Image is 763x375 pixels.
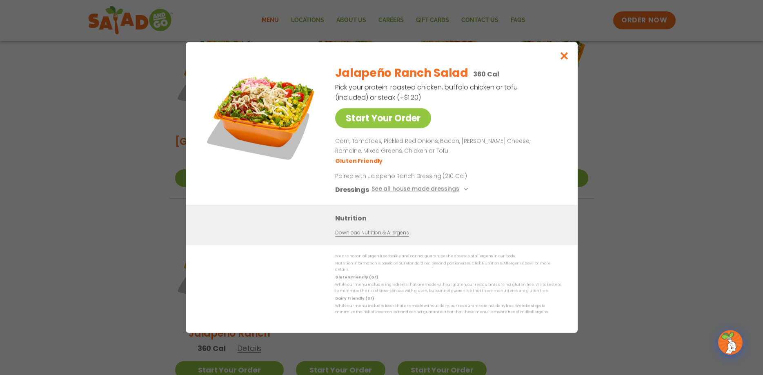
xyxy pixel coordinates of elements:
[335,108,431,128] a: Start Your Order
[335,253,561,259] p: We are not an allergen free facility and cannot guarantee the absence of allergens in our foods.
[335,157,384,165] li: Gluten Friendly
[335,136,558,156] p: Corn, Tomatoes, Pickled Red Onions, Bacon, [PERSON_NAME] Cheese, Romaine, Mixed Greens, Chicken o...
[204,58,318,173] img: Featured product photo for Jalapeño Ranch Salad
[551,42,577,69] button: Close modal
[371,184,470,195] button: See all house made dressings
[335,213,565,223] h3: Nutrition
[335,184,369,195] h3: Dressings
[473,69,499,79] p: 360 Cal
[335,303,561,315] p: While our menu includes foods that are made without dairy, our restaurants are not dairy free. We...
[335,229,409,237] a: Download Nutrition & Allergens
[335,82,519,102] p: Pick your protein: roasted chicken, buffalo chicken or tofu (included) or steak (+$1.20)
[335,275,378,280] strong: Gluten Friendly (GF)
[335,64,468,82] h2: Jalapeño Ranch Salad
[335,296,374,301] strong: Dairy Friendly (DF)
[335,172,486,180] p: Paired with Jalapeño Ranch Dressing (210 Cal)
[335,260,561,273] p: Nutrition information is based on our standard recipes and portion sizes. Click Nutrition & Aller...
[719,331,742,354] img: wpChatIcon
[335,282,561,294] p: While our menu includes ingredients that are made without gluten, our restaurants are not gluten ...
